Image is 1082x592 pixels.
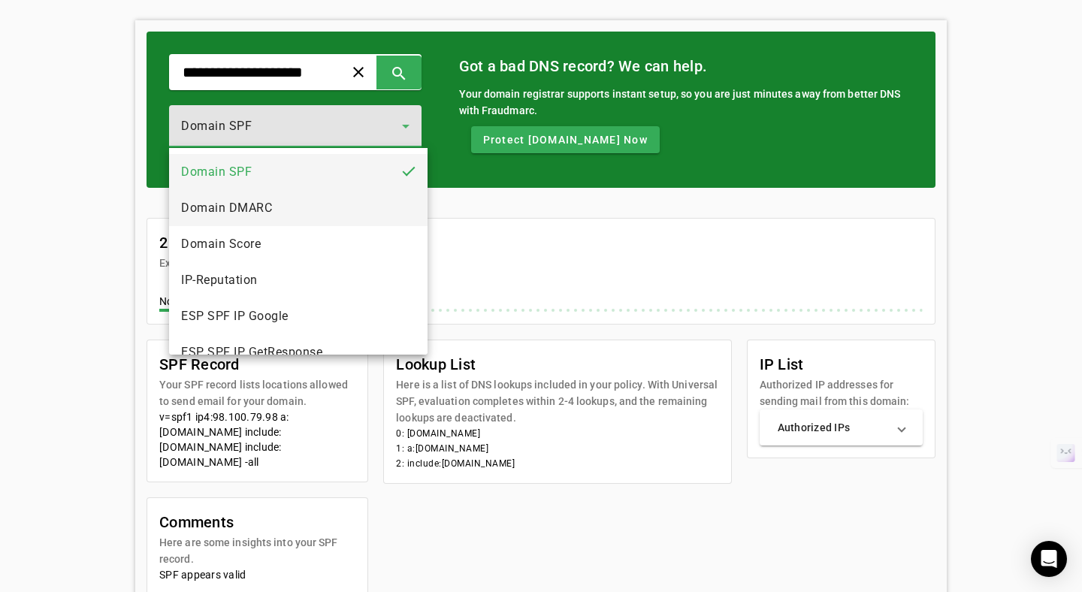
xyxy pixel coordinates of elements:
[181,271,258,289] span: IP-Reputation
[181,199,272,217] span: Domain DMARC
[181,235,261,253] span: Domain Score
[1031,541,1067,577] div: Open Intercom Messenger
[181,163,252,181] span: Domain SPF
[181,307,289,325] span: ESP SPF IP Google
[181,343,322,361] span: ESP SPF IP GetResponse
